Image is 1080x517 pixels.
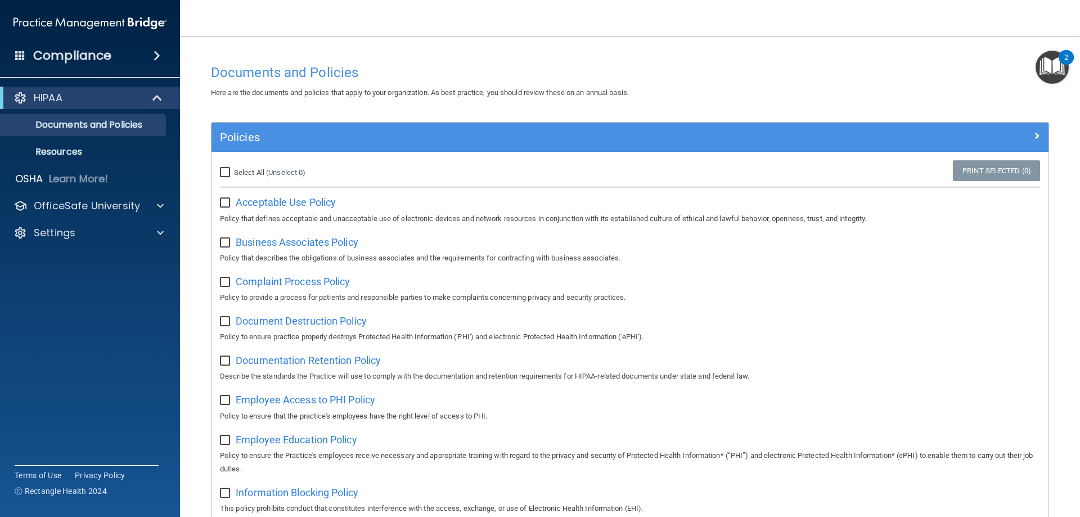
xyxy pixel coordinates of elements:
[236,276,350,287] span: Complaint Process Policy
[13,199,164,213] a: OfficeSafe University
[13,91,163,105] a: HIPAA
[15,485,107,497] span: Ⓒ Rectangle Health 2024
[236,315,367,327] span: Document Destruction Policy
[266,168,305,177] a: (Unselect 0)
[236,487,358,498] span: Information Blocking Policy
[75,470,125,481] a: Privacy Policy
[220,449,1040,476] p: Policy to ensure the Practice's employees receive necessary and appropriate training with regard ...
[34,199,140,213] p: OfficeSafe University
[211,65,1049,80] h4: Documents and Policies
[13,226,164,240] a: Settings
[220,212,1040,226] p: Policy that defines acceptable and unacceptable use of electronic devices and network resources i...
[236,236,358,248] span: Business Associates Policy
[236,394,375,406] span: Employee Access to PHI Policy
[211,88,629,97] span: Here are the documents and policies that apply to your organization. As best practice, you should...
[13,12,166,34] img: PMB logo
[220,410,1040,423] p: Policy to ensure that the practice's employees have the right level of access to PHI.
[236,434,357,446] span: Employee Education Policy
[7,146,161,158] p: Resources
[234,168,264,177] span: Select All
[1064,57,1068,72] div: 2
[7,119,161,131] p: Documents and Policies
[220,251,1040,265] p: Policy that describes the obligations of business associates and the requirements for contracting...
[15,470,61,481] a: Terms of Use
[1036,51,1069,84] button: Open Resource Center, 2 new notifications
[953,160,1040,181] a: Print Selected (0)
[236,196,336,208] span: Acceptable Use Policy
[220,291,1040,304] p: Policy to provide a process for patients and responsible parties to make complaints concerning pr...
[220,502,1040,515] p: This policy prohibits conduct that constitutes interference with the access, exchange, or use of ...
[220,330,1040,344] p: Policy to ensure practice properly destroys Protected Health Information ('PHI') and electronic P...
[34,91,62,105] p: HIPAA
[15,172,43,186] p: OSHA
[236,354,381,366] span: Documentation Retention Policy
[49,172,109,186] p: Learn More!
[220,168,233,177] input: Select All (Unselect 0)
[220,131,831,143] h5: Policies
[220,128,1040,146] a: Policies
[33,48,111,64] h4: Compliance
[220,370,1040,383] p: Describe the standards the Practice will use to comply with the documentation and retention requi...
[34,226,75,240] p: Settings
[885,437,1066,482] iframe: Drift Widget Chat Controller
